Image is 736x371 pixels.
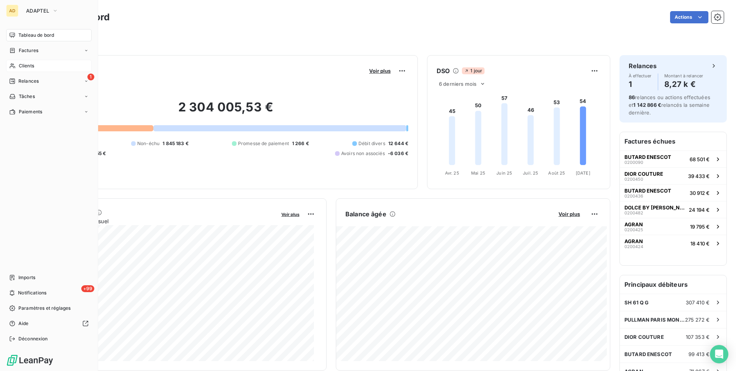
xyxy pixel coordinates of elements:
tspan: [DATE] [576,170,590,176]
tspan: Mai 25 [471,170,485,176]
span: DIOR COUTURE [624,334,664,340]
span: BUTARD ENESCOT [624,351,672,357]
span: 1 142 866 € [633,102,661,108]
h6: Factures échues [620,132,726,150]
span: Paramètres et réglages [18,305,71,312]
span: 6 derniers mois [439,81,476,87]
span: +99 [81,285,94,292]
span: Chiffre d'affaires mensuel [43,217,276,225]
span: Déconnexion [18,335,48,342]
span: SH 61 Q G [624,299,649,306]
button: DOLCE BY [PERSON_NAME] VERSAILL020048224 194 € [620,201,726,218]
span: 107 353 € [686,334,710,340]
span: Avoirs non associés [341,150,385,157]
span: 0200450 [624,177,643,181]
span: AGRAN [624,221,643,227]
h4: 8,27 k € [664,78,703,90]
span: 1 266 € [292,140,309,147]
span: DIOR COUTURE [624,171,663,177]
button: Voir plus [367,67,393,74]
span: Aide [18,320,29,327]
span: 0200436 [624,194,643,198]
h6: Principaux débiteurs [620,275,726,294]
span: 0200090 [624,160,643,165]
button: DIOR COUTURE020045039 433 € [620,167,726,184]
span: 30 912 € [690,190,710,196]
span: Débit divers [358,140,385,147]
button: BUTARD ENESCOT020043630 912 € [620,184,726,201]
span: 0200425 [624,227,643,232]
span: 18 410 € [690,240,710,247]
span: 39 433 € [688,173,710,179]
span: Imports [18,274,35,281]
span: Promesse de paiement [238,140,289,147]
span: Relances [18,78,39,85]
span: 1 jour [462,67,485,74]
span: Notifications [18,289,46,296]
span: Voir plus [369,68,391,74]
span: Tableau de bord [18,32,54,39]
span: Paiements [19,108,42,115]
span: Voir plus [559,211,580,217]
button: AGRAN020042418 410 € [620,235,726,252]
span: À effectuer [629,74,652,78]
span: 12 644 € [388,140,408,147]
span: Non-échu [137,140,159,147]
span: ADAPTEL [26,8,49,14]
span: 1 [87,74,94,80]
span: BUTARD ENESCOT [624,154,671,160]
span: -6 036 € [388,150,408,157]
span: PULLMAN PARIS MONTPARNASSE [624,317,685,323]
tspan: Avr. 25 [445,170,459,176]
button: AGRAN020042519 795 € [620,218,726,235]
button: Voir plus [556,211,582,217]
h6: Balance âgée [345,209,386,219]
div: AD [6,5,18,17]
h4: 1 [629,78,652,90]
tspan: Août 25 [548,170,565,176]
tspan: Juin 25 [496,170,512,176]
span: 68 501 € [690,156,710,162]
img: Logo LeanPay [6,354,54,366]
span: 0200424 [624,244,643,249]
span: Clients [19,62,34,69]
span: 275 272 € [685,317,710,323]
button: Actions [670,11,708,23]
button: Voir plus [279,211,302,217]
span: Tâches [19,93,35,100]
h2: 2 304 005,53 € [43,100,408,123]
h6: Relances [629,61,657,70]
span: AGRAN [624,238,643,244]
span: 307 410 € [686,299,710,306]
span: DOLCE BY [PERSON_NAME] VERSAILL [624,204,686,211]
span: 99 413 € [688,351,710,357]
tspan: Juil. 25 [523,170,538,176]
div: Open Intercom Messenger [710,345,728,363]
span: 1 845 183 € [163,140,189,147]
span: Voir plus [281,212,299,217]
a: Aide [6,317,92,330]
span: 0200482 [624,211,643,215]
span: Factures [19,47,38,54]
button: BUTARD ENESCOT020009068 501 € [620,150,726,167]
span: 86 [629,94,635,100]
span: BUTARD ENESCOT [624,188,671,194]
span: 24 194 € [689,207,710,213]
h6: DSO [437,66,450,75]
span: 19 795 € [690,224,710,230]
span: relances ou actions effectuées et relancés la semaine dernière. [629,94,710,116]
span: Montant à relancer [664,74,703,78]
